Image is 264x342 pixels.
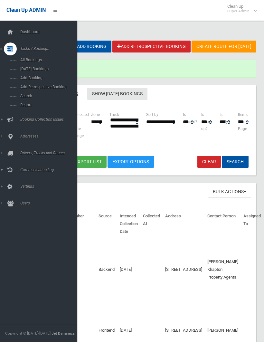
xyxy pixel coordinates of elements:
a: Create route for [DATE] [192,41,256,52]
button: Bulk Actions [208,186,251,198]
th: Contact Person [205,209,241,239]
strong: Jet Dynamics [52,331,75,336]
a: Export Options [108,156,154,168]
td: [DATE] [117,239,140,300]
th: Address [163,209,205,239]
span: Clean Up ADMIN [6,7,46,13]
span: Dashboard [18,30,77,34]
span: Report [18,103,72,107]
label: Truck [109,111,119,118]
span: Tasks / Bookings [18,46,77,51]
span: Search [18,94,72,98]
th: Source [96,209,117,239]
span: Add Retrospective Booking [18,85,72,89]
th: Intended Collection Date [117,209,140,239]
a: Add Retrospective Booking [112,41,191,52]
div: Saved photos. [28,60,256,78]
small: Super Admin [227,9,250,14]
th: Assigned To [241,209,263,239]
span: Settings [18,184,77,189]
span: Booking Collection Issues [18,117,77,122]
button: Search [222,156,249,168]
th: Collected At [140,209,163,239]
span: Clean Up [224,4,256,14]
span: Add Booking [18,76,72,80]
a: [STREET_ADDRESS] [165,267,202,272]
a: Clear [197,156,221,168]
span: Copyright © [DATE]-[DATE] [5,331,51,336]
span: [DATE] Bookings [18,67,72,71]
a: Add Booking [69,41,111,52]
span: Users [18,201,77,205]
span: Drivers, Trucks and Routes [18,151,77,155]
button: Export list [70,156,107,168]
a: [STREET_ADDRESS] [165,328,202,333]
a: Show [DATE] Bookings [87,88,147,100]
td: [PERSON_NAME] Khapton Property Agents [205,239,241,300]
span: Communication Log [18,167,77,172]
td: Backend [96,239,117,300]
span: Addresses [18,134,77,138]
span: All Bookings [18,58,72,62]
